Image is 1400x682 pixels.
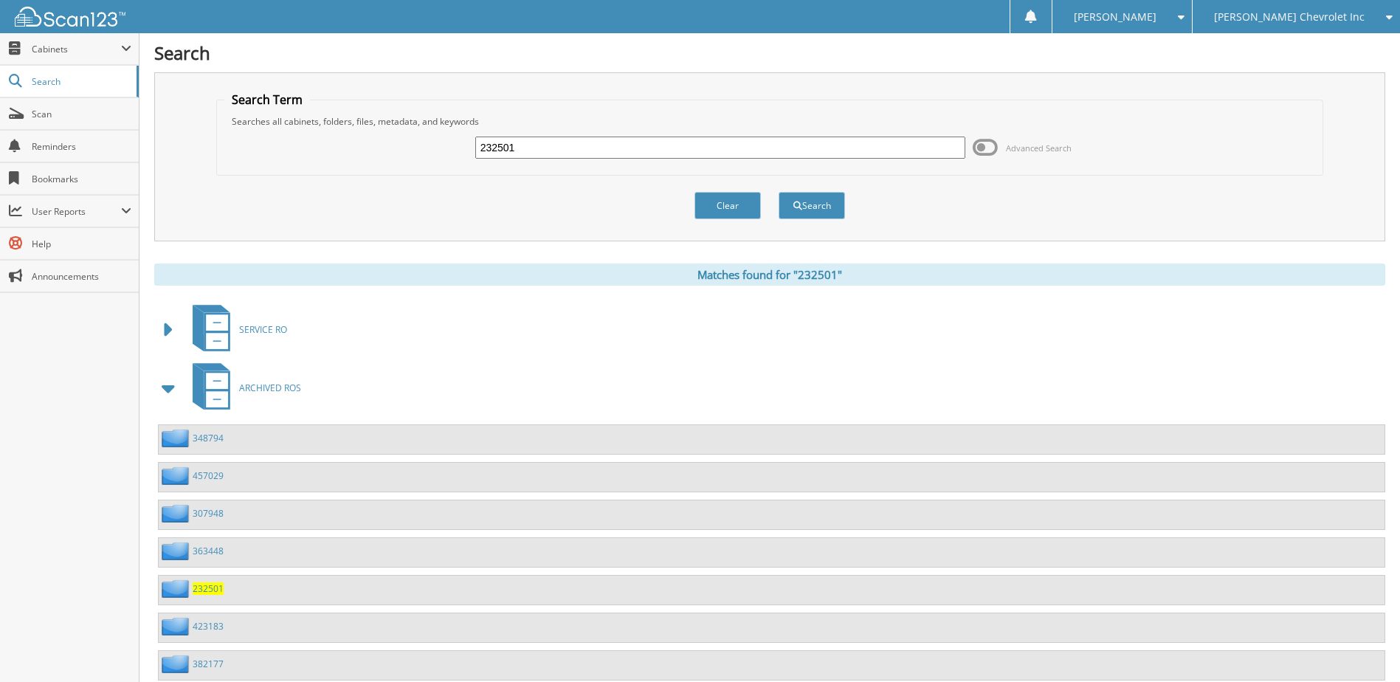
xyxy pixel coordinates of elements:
a: 382177 [193,658,224,670]
a: SERVICE RO [184,300,287,359]
a: 457029 [193,469,224,482]
a: 363448 [193,545,224,557]
span: Scan [32,108,131,120]
span: Advanced Search [1006,142,1072,154]
span: [PERSON_NAME] Chevrolet Inc [1214,13,1365,21]
img: folder2.png [162,579,193,598]
img: scan123-logo-white.svg [15,7,125,27]
iframe: Chat Widget [1326,611,1400,682]
div: Searches all cabinets, folders, files, metadata, and keywords [224,115,1314,128]
span: Help [32,238,131,250]
span: SERVICE RO [239,323,287,336]
img: folder2.png [162,655,193,673]
span: Search [32,75,129,88]
img: folder2.png [162,504,193,523]
img: folder2.png [162,542,193,560]
a: 307948 [193,507,224,520]
a: ARCHIVED ROS [184,359,301,417]
img: folder2.png [162,466,193,485]
legend: Search Term [224,92,310,108]
div: Matches found for "232501" [154,263,1385,286]
a: 232501 [193,582,224,595]
a: 348794 [193,432,224,444]
h1: Search [154,41,1385,65]
button: Clear [694,192,761,219]
a: 423183 [193,620,224,633]
span: Cabinets [32,43,121,55]
span: Bookmarks [32,173,131,185]
span: ARCHIVED ROS [239,382,301,394]
img: folder2.png [162,617,193,635]
span: Announcements [32,270,131,283]
span: User Reports [32,205,121,218]
button: Search [779,192,845,219]
span: Reminders [32,140,131,153]
img: folder2.png [162,429,193,447]
span: [PERSON_NAME] [1074,13,1156,21]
